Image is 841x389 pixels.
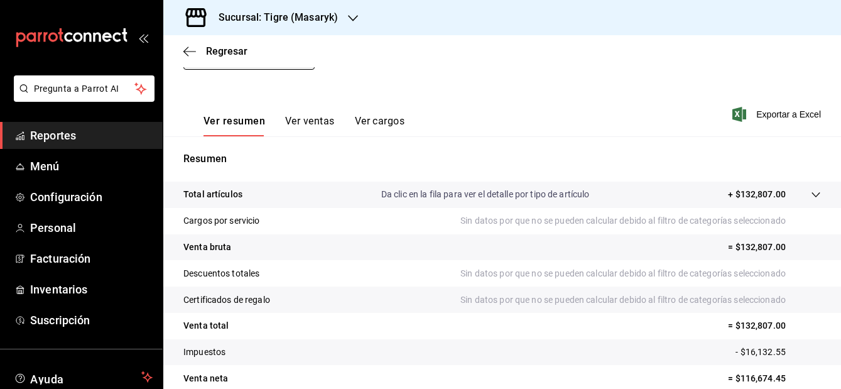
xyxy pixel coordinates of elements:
a: Pregunta a Parrot AI [9,91,155,104]
span: Suscripción [30,312,153,329]
p: Sin datos por que no se pueden calcular debido al filtro de categorías seleccionado [460,293,821,307]
p: Descuentos totales [183,267,259,280]
span: Regresar [206,45,247,57]
p: Total artículos [183,188,242,201]
button: Ver resumen [203,115,265,136]
p: Sin datos por que no se pueden calcular debido al filtro de categorías seleccionado [460,214,821,227]
div: navigation tabs [203,115,404,136]
span: Pregunta a Parrot AI [34,82,135,96]
button: Pregunta a Parrot AI [14,75,155,102]
p: + $132,807.00 [728,188,786,201]
button: Exportar a Excel [735,107,821,122]
p: Venta bruta [183,241,231,254]
span: Facturación [30,250,153,267]
p: - $16,132.55 [735,346,821,359]
span: Ayuda [30,370,136,385]
button: open_drawer_menu [138,33,148,43]
span: Reportes [30,127,153,144]
button: Ver ventas [285,115,335,136]
button: Regresar [183,45,247,57]
p: = $116,674.45 [728,372,821,385]
p: Da clic en la fila para ver el detalle por tipo de artículo [381,188,590,201]
span: Personal [30,219,153,236]
p: Sin datos por que no se pueden calcular debido al filtro de categorías seleccionado [460,267,821,280]
span: Configuración [30,189,153,205]
p: Venta neta [183,372,228,385]
p: = $132,807.00 [728,241,821,254]
p: Cargos por servicio [183,214,260,227]
p: Impuestos [183,346,225,359]
p: Venta total [183,319,229,332]
h3: Sucursal: Tigre (Masaryk) [209,10,338,25]
p: = $132,807.00 [728,319,821,332]
p: Certificados de regalo [183,293,270,307]
p: Resumen [183,151,821,167]
span: Inventarios [30,281,153,298]
span: Menú [30,158,153,175]
button: Ver cargos [355,115,405,136]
